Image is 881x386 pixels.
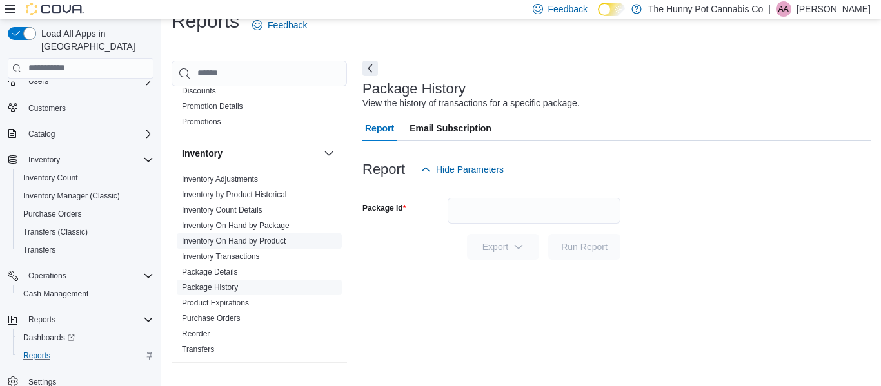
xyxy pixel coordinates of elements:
p: [PERSON_NAME] [797,1,871,17]
a: Inventory On Hand by Package [182,221,290,230]
span: Inventory [23,152,153,168]
span: Hide Parameters [436,163,504,176]
span: Promotion Details [182,101,243,111]
span: Dark Mode [598,16,599,17]
button: Hide Parameters [415,157,509,182]
button: Export [467,234,539,260]
span: Export [475,234,531,260]
span: Catalog [23,126,153,142]
a: Purchase Orders [182,314,241,323]
span: Users [28,76,48,86]
button: Operations [3,267,159,285]
button: Operations [23,268,72,284]
span: Inventory Transactions [182,251,260,262]
span: Purchase Orders [182,313,241,323]
a: Dashboards [18,330,80,345]
span: Catalog [28,129,55,139]
div: Inventory [172,171,347,362]
span: Transfers [23,245,55,255]
span: Transfers (Classic) [18,224,153,240]
button: Reports [3,311,159,329]
h1: Reports [172,8,239,34]
img: Cova [26,3,84,15]
span: Feedback [268,19,307,32]
span: Reports [23,312,153,327]
a: Inventory Count Details [182,206,262,215]
span: Promotions [182,117,221,127]
a: Promotion Details [182,102,243,111]
span: Inventory Count [18,170,153,186]
span: Discounts [182,86,216,96]
span: Package Details [182,267,238,277]
span: Run Report [561,240,608,253]
span: Reports [18,348,153,363]
a: Package History [182,283,238,292]
span: Inventory On Hand by Package [182,220,290,231]
button: Purchase Orders [13,205,159,223]
span: Product Expirations [182,298,249,308]
span: Users [23,73,153,89]
span: Customers [23,99,153,115]
h3: Inventory [182,147,223,160]
a: Customers [23,101,71,116]
div: Abirami Asohan [776,1,791,17]
button: Reports [23,312,61,327]
button: Cash Management [13,285,159,303]
span: Dashboards [23,333,75,343]
span: Transfers (Classic) [23,227,88,237]
button: Inventory [182,147,319,160]
span: Reports [23,351,50,361]
button: Inventory Manager (Classic) [13,187,159,205]
a: Transfers [182,345,214,354]
span: Inventory Manager (Classic) [18,188,153,204]
span: Package History [182,282,238,293]
a: Dashboards [13,329,159,347]
span: Inventory Adjustments [182,174,258,184]
a: Inventory Count [18,170,83,186]
span: Dashboards [18,330,153,345]
span: Transfers [18,242,153,258]
span: Customers [28,103,66,113]
span: Transfers [182,344,214,354]
a: Discounts [182,86,216,95]
span: Reorder [182,329,210,339]
span: Purchase Orders [18,206,153,222]
button: Users [23,73,54,89]
span: Report [365,115,394,141]
span: Inventory Count [23,173,78,183]
a: Package Details [182,267,238,276]
button: Run Report [548,234,620,260]
span: Email Subscription [410,115,491,141]
span: Inventory On Hand by Product [182,236,286,246]
span: Operations [23,268,153,284]
p: The Hunny Pot Cannabis Co [648,1,763,17]
p: | [768,1,771,17]
span: Purchase Orders [23,209,82,219]
button: Inventory Count [13,169,159,187]
span: Inventory Manager (Classic) [23,191,120,201]
button: Transfers [13,241,159,259]
a: Feedback [247,12,312,38]
a: Cash Management [18,286,94,302]
button: Catalog [23,126,60,142]
span: Inventory [28,155,60,165]
span: Cash Management [23,289,88,299]
h3: Report [362,162,405,177]
span: AA [778,1,789,17]
label: Package Id [362,203,406,213]
span: Cash Management [18,286,153,302]
a: Reorder [182,329,210,338]
button: Customers [3,98,159,117]
a: Inventory On Hand by Product [182,236,286,246]
button: Inventory [3,151,159,169]
span: Load All Apps in [GEOGRAPHIC_DATA] [36,27,153,53]
input: Dark Mode [598,3,625,16]
a: Product Expirations [182,298,249,307]
div: View the history of transactions for a specific package. [362,97,580,110]
a: Transfers (Classic) [18,224,93,240]
a: Inventory by Product Historical [182,190,287,199]
a: Purchase Orders [18,206,87,222]
button: Catalog [3,125,159,143]
a: Inventory Transactions [182,252,260,261]
a: Inventory Manager (Classic) [18,188,125,204]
